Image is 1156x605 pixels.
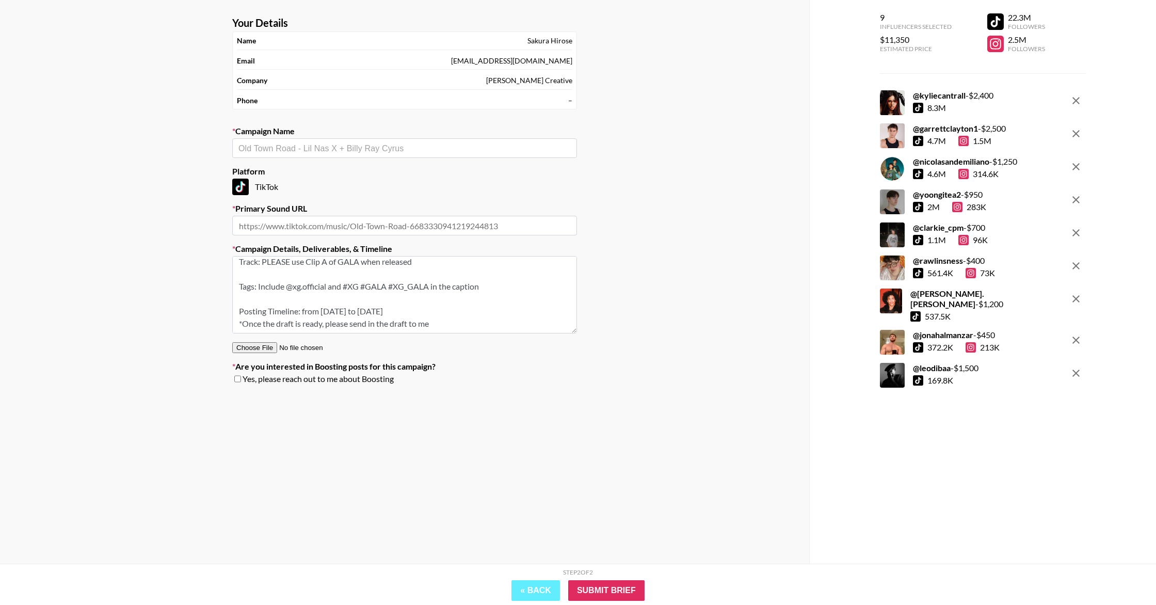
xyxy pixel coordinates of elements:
[913,330,1000,340] div: - $ 450
[958,235,988,245] div: 96K
[913,90,993,101] div: - $ 2,400
[913,189,986,200] div: - $ 950
[527,36,572,45] div: Sakura Hirose
[910,289,984,309] strong: @ [PERSON_NAME].[PERSON_NAME]
[1066,189,1086,210] button: remove
[927,202,940,212] div: 2M
[913,90,966,100] strong: @ kyliecantrall
[1066,90,1086,111] button: remove
[568,96,572,105] div: –
[927,235,946,245] div: 1.1M
[237,36,256,45] strong: Name
[232,126,577,136] label: Campaign Name
[232,244,577,254] label: Campaign Details, Deliverables, & Timeline
[913,363,978,373] div: - $ 1,500
[913,156,1017,167] div: - $ 1,250
[1008,12,1045,23] div: 22.3M
[913,256,963,265] strong: @ rawlinsness
[232,166,577,177] label: Platform
[927,375,953,386] div: 169.8K
[237,76,267,85] strong: Company
[913,256,995,266] div: - $ 400
[880,23,952,30] div: Influencers Selected
[880,12,952,23] div: 9
[1066,289,1086,309] button: remove
[563,568,593,576] div: Step 2 of 2
[927,136,946,146] div: 4.7M
[451,56,572,66] div: [EMAIL_ADDRESS][DOMAIN_NAME]
[913,156,989,166] strong: @ nicolasandemiliano
[232,216,577,235] input: https://www.tiktok.com/music/Old-Town-Road-6683330941219244813
[913,222,964,232] strong: @ clarkie_cpm
[486,76,572,85] div: [PERSON_NAME] Creative
[927,103,946,113] div: 8.3M
[237,96,258,105] strong: Phone
[511,580,560,601] button: « Back
[1066,256,1086,276] button: remove
[927,169,946,179] div: 4.6M
[913,222,988,233] div: - $ 700
[913,363,951,373] strong: @ leodibaa
[966,268,995,278] div: 73K
[952,202,986,212] div: 283K
[925,311,951,322] div: 537.5K
[927,342,953,353] div: 372.2K
[238,142,571,154] input: Old Town Road - Lil Nas X + Billy Ray Cyrus
[232,179,577,195] div: TikTok
[927,268,953,278] div: 561.4K
[1008,35,1045,45] div: 2.5M
[1008,45,1045,53] div: Followers
[1066,363,1086,384] button: remove
[913,189,961,199] strong: @ yoongitea2
[568,580,645,601] input: Submit Brief
[243,374,394,384] span: Yes, please reach out to me about Boosting
[237,56,255,66] strong: Email
[966,342,1000,353] div: 213K
[958,169,999,179] div: 314.6K
[913,123,1006,134] div: - $ 2,500
[1066,222,1086,243] button: remove
[910,289,1063,309] div: - $ 1,200
[232,179,249,195] img: TikTok
[1066,156,1086,177] button: remove
[1066,330,1086,351] button: remove
[958,136,991,146] div: 1.5M
[913,330,973,340] strong: @ jonahalmanzar
[232,17,288,29] strong: Your Details
[913,123,978,133] strong: @ garrettclayton1
[880,35,952,45] div: $11,350
[232,203,577,214] label: Primary Sound URL
[1008,23,1045,30] div: Followers
[232,361,577,372] label: Are you interested in Boosting posts for this campaign?
[1066,123,1086,144] button: remove
[880,45,952,53] div: Estimated Price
